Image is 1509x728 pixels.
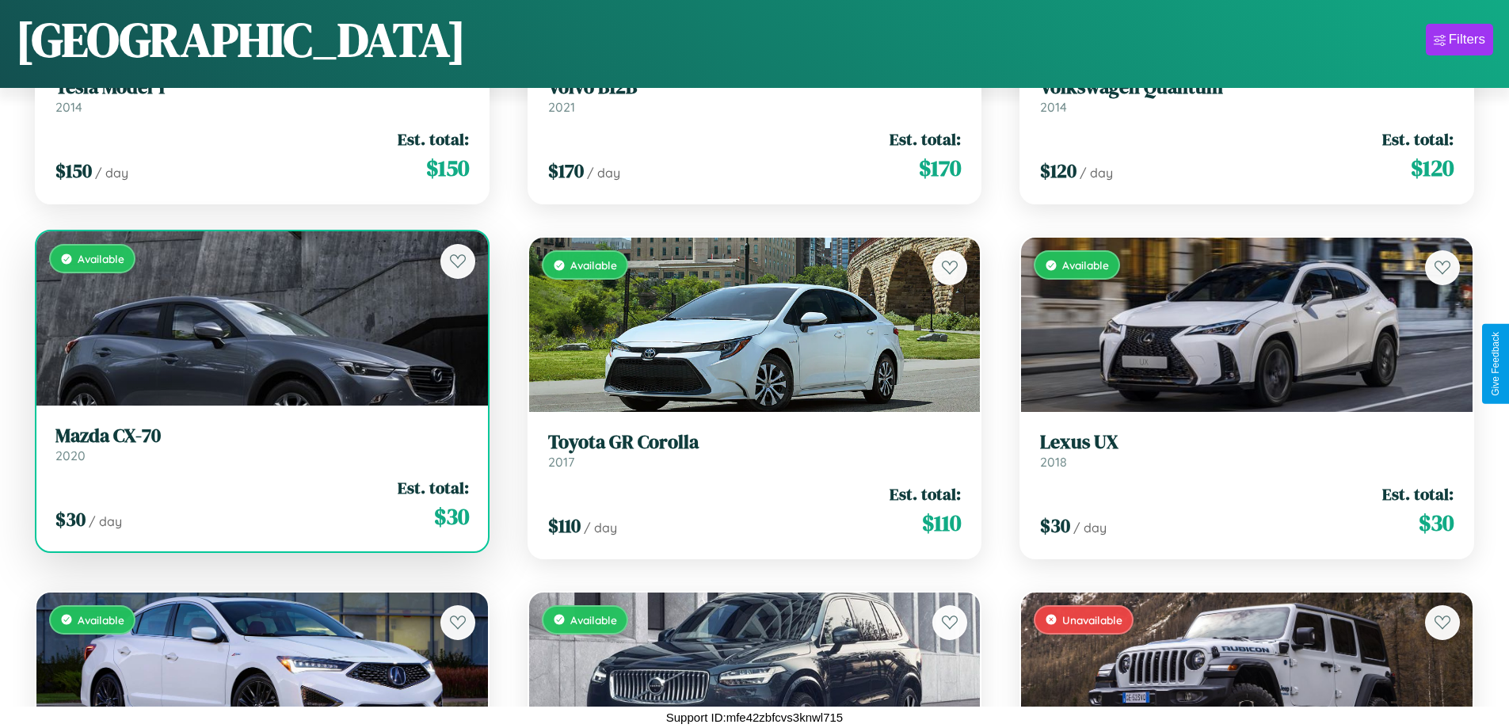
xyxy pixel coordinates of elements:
p: Support ID: mfe42zbfcvs3knwl715 [666,707,843,728]
span: 2017 [548,454,574,470]
span: $ 30 [1040,513,1070,539]
span: / day [587,165,620,181]
span: 2018 [1040,454,1067,470]
span: Est. total: [1382,482,1454,505]
h3: Volvo B12B [548,76,962,99]
span: Available [570,613,617,627]
h3: Volkswagen Quantum [1040,76,1454,99]
a: Tesla Model Y2014 [55,76,469,115]
a: Mazda CX-702020 [55,425,469,463]
a: Toyota GR Corolla2017 [548,431,962,470]
a: Volkswagen Quantum2014 [1040,76,1454,115]
span: $ 30 [1419,507,1454,539]
span: Est. total: [890,482,961,505]
h3: Lexus UX [1040,431,1454,454]
h3: Toyota GR Corolla [548,431,962,454]
span: 2014 [1040,99,1067,115]
span: $ 120 [1411,152,1454,184]
span: / day [1080,165,1113,181]
span: 2020 [55,448,86,463]
div: Filters [1449,32,1485,48]
span: Est. total: [398,128,469,151]
span: / day [1073,520,1107,536]
h3: Mazda CX-70 [55,425,469,448]
span: $ 170 [919,152,961,184]
span: 2021 [548,99,575,115]
span: / day [89,513,122,529]
span: $ 150 [55,158,92,184]
button: Filters [1426,24,1493,55]
span: $ 150 [426,152,469,184]
span: 2014 [55,99,82,115]
span: Est. total: [398,476,469,499]
span: Est. total: [1382,128,1454,151]
span: Available [78,252,124,265]
span: $ 30 [434,501,469,532]
span: Est. total: [890,128,961,151]
span: / day [95,165,128,181]
span: $ 30 [55,506,86,532]
span: Available [570,258,617,272]
span: Available [1062,258,1109,272]
span: $ 120 [1040,158,1076,184]
span: $ 110 [548,513,581,539]
span: $ 110 [922,507,961,539]
a: Volvo B12B2021 [548,76,962,115]
a: Lexus UX2018 [1040,431,1454,470]
div: Give Feedback [1490,332,1501,396]
h3: Tesla Model Y [55,76,469,99]
h1: [GEOGRAPHIC_DATA] [16,7,466,72]
span: / day [584,520,617,536]
span: $ 170 [548,158,584,184]
span: Available [78,613,124,627]
span: Unavailable [1062,613,1122,627]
